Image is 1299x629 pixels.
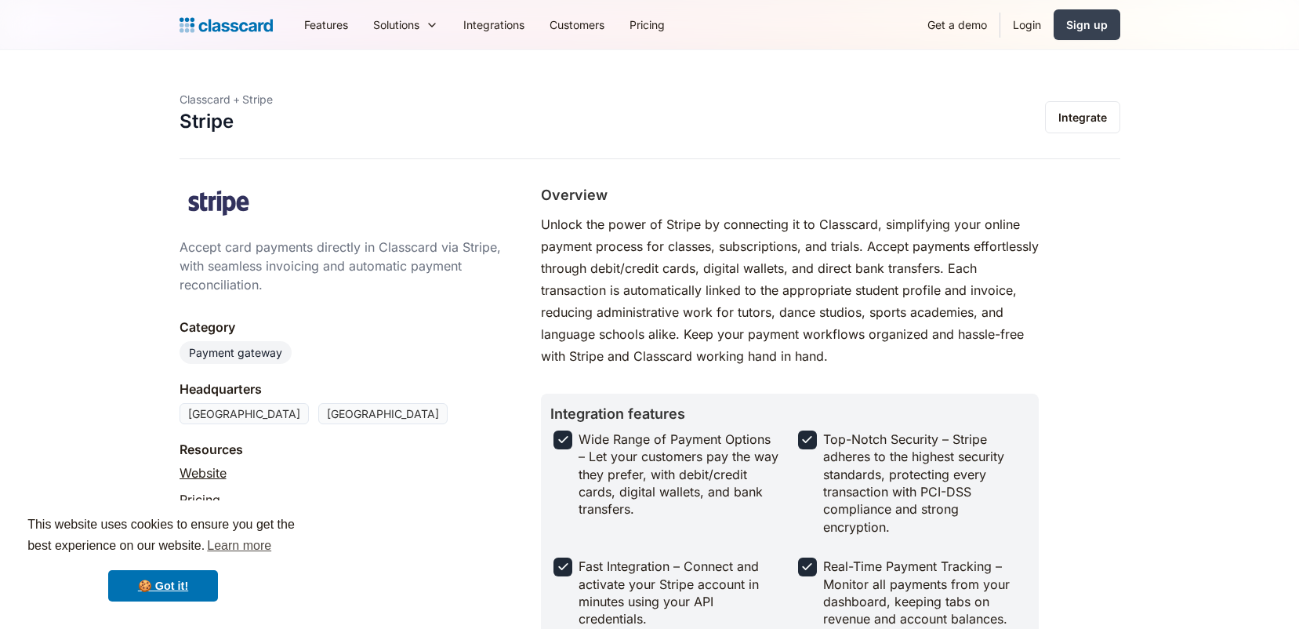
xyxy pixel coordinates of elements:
div: Headquarters [180,380,262,398]
div: Sign up [1066,16,1108,33]
a: Login [1000,7,1054,42]
a: Integrations [451,7,537,42]
div: [GEOGRAPHIC_DATA] [180,403,309,424]
div: Accept card payments directly in Classcard via Stripe, with seamless invoicing and automatic paym... [180,238,510,294]
p: Unlock the power of Stripe by connecting it to Classcard, simplifying your online payment process... [541,213,1039,367]
div: Classcard [180,91,230,107]
div: [GEOGRAPHIC_DATA] [318,403,448,424]
h2: Integration features [550,403,1029,424]
h1: Stripe [180,111,234,133]
div: Payment gateway [189,344,282,361]
div: cookieconsent [13,500,314,616]
div: Fast Integration – Connect and activate your Stripe account in minutes using your API credentials. [579,558,779,628]
a: Website [180,464,227,482]
div: Solutions [373,16,419,33]
div: Stripe [242,91,273,107]
a: learn more about cookies [205,534,274,558]
a: Logo [180,14,273,36]
a: Pricing [617,7,677,42]
div: + [233,91,240,107]
span: This website uses cookies to ensure you get the best experience on our website. [27,515,299,558]
a: Features [292,7,361,42]
a: Pricing [180,490,220,509]
div: Solutions [361,7,451,42]
div: Resources [180,440,243,459]
a: Sign up [1054,9,1120,40]
a: Customers [537,7,617,42]
a: Get a demo [915,7,1000,42]
div: Category [180,318,235,336]
a: dismiss cookie message [108,570,218,602]
a: Integrate [1045,101,1120,133]
h2: Overview [541,184,608,205]
div: Top-Notch Security – Stripe adheres to the highest security standards, protecting every transacti... [823,431,1024,536]
div: Wide Range of Payment Options – Let your customers pay the way they prefer, with debit/credit car... [579,431,779,518]
div: Real-Time Payment Tracking – Monitor all payments from your dashboard, keeping tabs on revenue an... [823,558,1024,628]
